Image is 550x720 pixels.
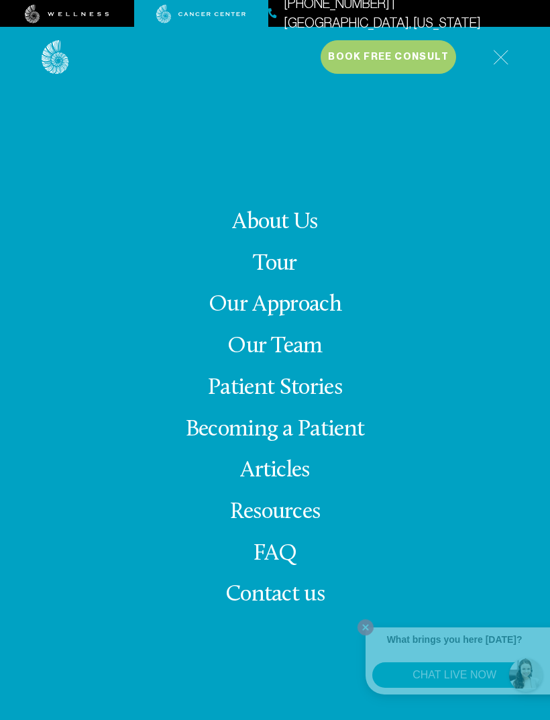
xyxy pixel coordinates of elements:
a: Patient Stories [208,376,342,400]
img: cancer center [156,5,246,23]
a: Becoming a Patient [186,418,365,442]
a: Articles [240,459,310,482]
button: Book Free Consult [321,40,456,74]
img: wellness [25,5,109,23]
img: icon-hamburger [493,50,508,65]
img: logo [42,40,69,74]
span: Contact us [225,583,325,607]
a: Tour [253,252,296,276]
a: FAQ [254,542,297,566]
a: Our Approach [209,293,341,317]
a: Resources [230,501,321,524]
a: About Us [232,211,318,234]
a: Our Team [227,335,323,358]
